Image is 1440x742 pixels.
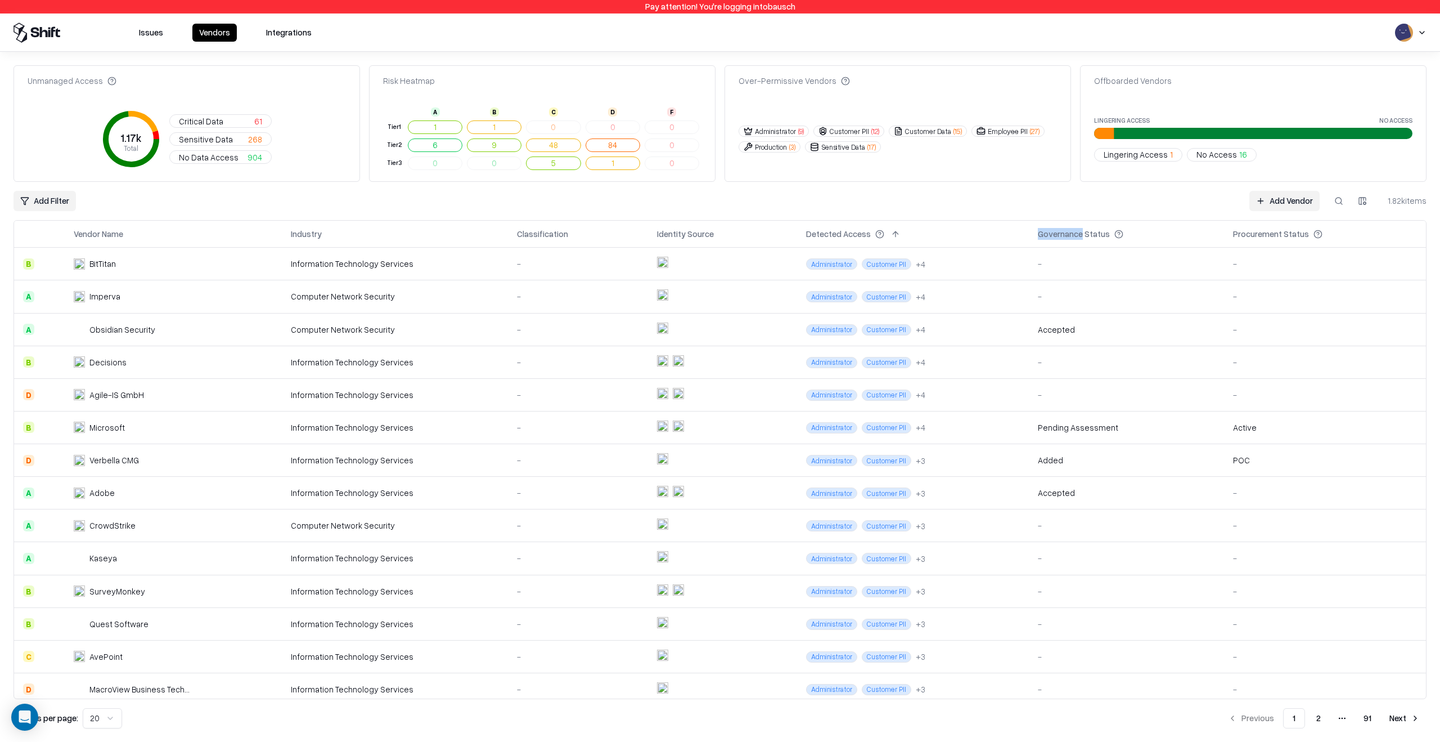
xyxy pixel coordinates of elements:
[916,585,925,597] div: + 3
[1381,195,1426,207] div: 1.82k items
[74,488,85,499] img: Adobe
[291,487,499,499] div: Information Technology Services
[23,585,34,597] div: B
[916,291,925,303] div: + 4
[586,157,640,170] button: 1
[13,191,76,211] button: Add Filter
[385,140,403,150] div: Tier 2
[1038,552,1215,564] div: -
[1187,148,1257,162] button: No Access16
[916,356,925,368] button: +4
[120,132,142,144] tspan: 1.17k
[806,520,857,531] span: Administrator
[11,704,38,731] div: Open Intercom Messenger
[89,422,125,433] div: Microsoft
[916,618,925,630] button: +3
[862,520,911,531] span: Customer PII
[74,651,85,662] img: AvePoint
[517,389,639,401] div: -
[806,390,857,401] span: Administrator
[862,586,911,597] span: Customer PII
[657,518,668,530] img: entra.microsoft.com
[490,108,499,117] div: B
[169,150,272,164] button: No Data Access904
[1038,422,1118,433] div: Pending Assessment
[916,324,925,336] div: + 4
[608,108,617,117] div: D
[1307,708,1330,728] button: 2
[23,258,34,270] div: B
[806,291,857,302] span: Administrator
[74,553,85,564] img: Kaseya
[889,126,967,137] button: Customer Data(15)
[805,141,881,153] button: Sensitive Data(17)
[1239,149,1247,160] span: 16
[1354,708,1380,728] button: 91
[971,126,1045,137] button: Employee PII(27)
[806,619,857,630] span: Administrator
[916,520,925,532] div: + 3
[1233,290,1417,302] div: -
[291,585,499,597] div: Information Technology Services
[1038,356,1215,368] div: -
[74,356,85,368] img: Decisions
[1038,324,1075,336] div: Accepted
[1038,487,1075,499] div: Accepted
[23,520,34,531] div: A
[291,389,499,401] div: Information Technology Services
[657,682,668,694] img: entra.microsoft.com
[1233,258,1417,270] div: -
[916,389,925,401] div: + 4
[916,683,925,695] div: + 3
[89,552,117,564] div: Kaseya
[291,651,499,663] div: Information Technology Services
[1104,149,1168,160] span: Lingering Access
[291,683,499,695] div: Information Technology Services
[673,355,684,366] img: microsoft365.com
[74,455,85,466] img: Verbella CMG
[1094,117,1150,123] label: Lingering Access
[89,454,139,466] div: Verbella CMG
[916,389,925,401] button: +4
[192,24,237,42] button: Vendors
[291,324,499,336] div: Computer Network Security
[862,553,911,564] span: Customer PII
[806,258,857,270] span: Administrator
[74,618,85,629] img: Quest Software
[657,650,668,661] img: entra.microsoft.com
[89,520,136,531] div: CrowdStrike
[89,683,191,695] div: MacroView Business Technology
[1221,708,1426,728] nav: pagination
[179,133,233,145] span: Sensitive Data
[1224,444,1426,477] td: POC
[862,291,911,302] span: Customer PII
[517,520,639,531] div: -
[916,422,925,433] button: +4
[517,585,639,597] div: -
[291,454,499,466] div: Information Technology Services
[806,422,857,433] span: Administrator
[1038,520,1215,531] div: -
[673,421,684,432] img: microsoft365.com
[248,133,262,145] span: 268
[517,651,639,663] div: -
[74,585,85,597] img: SurveyMonkey
[1038,585,1215,597] div: -
[806,455,857,466] span: Administrator
[916,585,925,597] button: +3
[74,228,123,240] div: Vendor Name
[1094,148,1182,162] button: Lingering Access1
[74,291,85,302] img: Imperva
[23,291,34,302] div: A
[23,356,34,368] div: B
[916,683,925,695] button: +3
[74,389,85,400] img: Agile-IS GmbH
[89,389,144,401] div: Agile-IS GmbH
[74,520,85,531] img: CrowdStrike
[657,228,714,240] div: Identity Source
[916,258,925,270] div: + 4
[862,684,911,695] span: Customer PII
[291,258,499,270] div: Information Technology Services
[89,356,127,368] div: Decisions
[862,488,911,499] span: Customer PII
